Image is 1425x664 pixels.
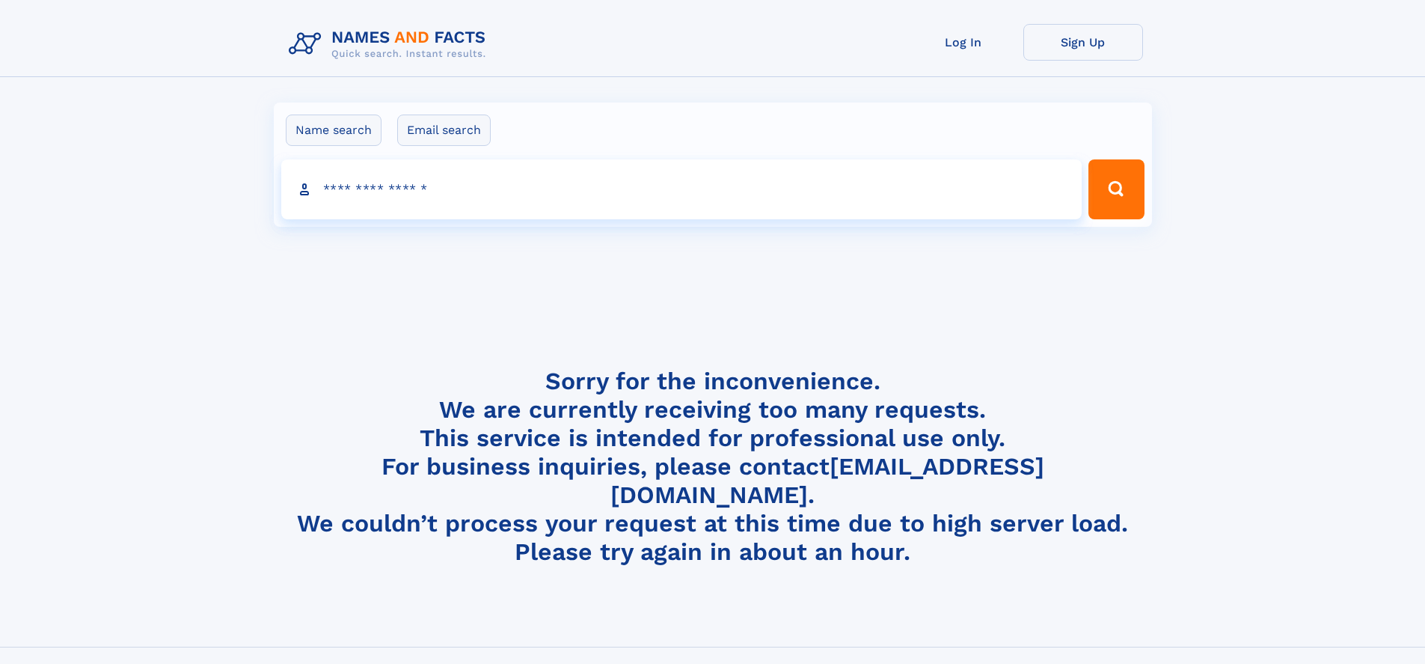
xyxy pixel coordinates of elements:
[904,24,1023,61] a: Log In
[397,115,491,146] label: Email search
[1088,159,1144,219] button: Search Button
[283,24,498,64] img: Logo Names and Facts
[1023,24,1143,61] a: Sign Up
[283,367,1143,567] h4: Sorry for the inconvenience. We are currently receiving too many requests. This service is intend...
[286,115,381,146] label: Name search
[610,452,1044,509] a: [EMAIL_ADDRESS][DOMAIN_NAME]
[281,159,1082,219] input: search input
